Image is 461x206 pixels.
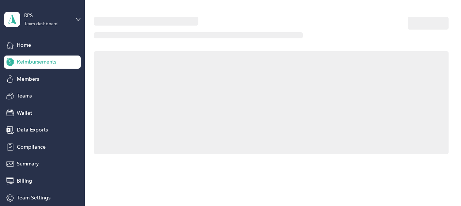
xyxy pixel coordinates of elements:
iframe: Everlance-gr Chat Button Frame [420,165,461,206]
span: Data Exports [17,126,48,134]
div: RPS [24,12,70,19]
span: Teams [17,92,32,100]
span: Home [17,41,31,49]
div: Team dashboard [24,22,58,26]
span: Team Settings [17,194,50,202]
span: Summary [17,160,39,168]
span: Billing [17,177,32,185]
span: Wallet [17,109,32,117]
span: Members [17,75,39,83]
span: Reimbursements [17,58,56,66]
span: Compliance [17,143,46,151]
